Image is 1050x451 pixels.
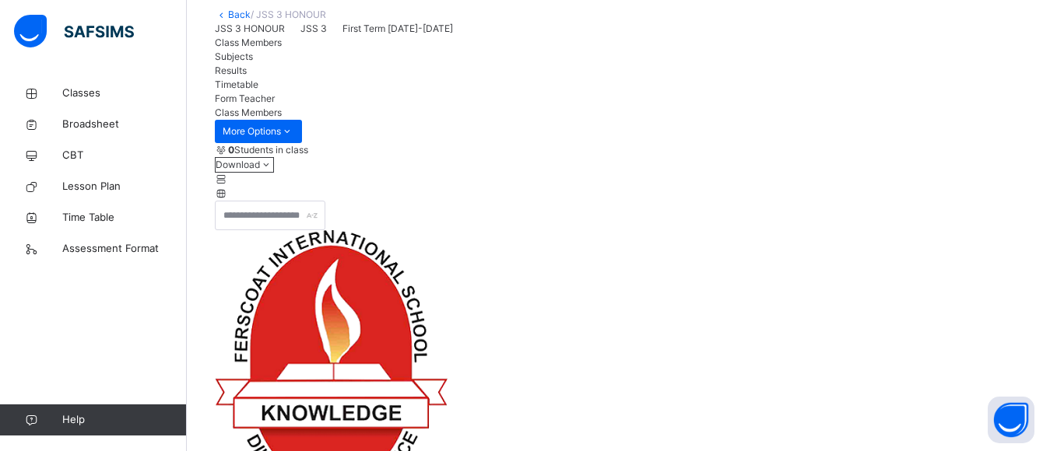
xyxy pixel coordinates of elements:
span: Students in class [228,143,308,157]
span: Time Table [62,210,187,226]
button: Open asap [988,397,1034,443]
span: JSS 3 [300,23,327,34]
span: Timetable [215,79,258,90]
span: CBT [62,148,187,163]
span: JSS 3 HONOUR [215,23,285,34]
span: Subjects [215,51,253,62]
a: Back [228,9,251,20]
span: Assessment Format [62,241,187,257]
span: Form Teacher [215,93,275,104]
span: First Term [DATE]-[DATE] [342,23,453,34]
span: Help [62,412,186,428]
b: 0 [228,144,234,156]
span: Class Members [215,37,282,48]
span: Download [216,159,260,170]
span: Lesson Plan [62,179,187,194]
span: Classes [62,86,187,101]
img: safsims [14,15,134,47]
span: Class Members [215,107,282,118]
span: / JSS 3 HONOUR [251,9,326,20]
span: More Options [223,124,294,138]
span: Results [215,65,247,76]
span: Broadsheet [62,117,187,132]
